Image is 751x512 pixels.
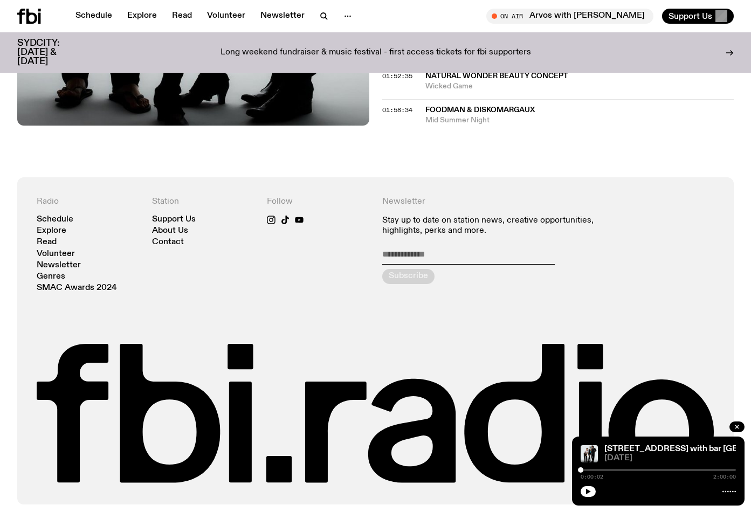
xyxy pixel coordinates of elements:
a: Read [166,9,198,24]
a: Explore [121,9,163,24]
h4: Follow [267,197,369,207]
a: SMAC Awards 2024 [37,284,117,292]
a: Schedule [69,9,119,24]
a: Volunteer [37,250,75,258]
span: 01:52:35 [382,72,412,80]
a: About Us [152,227,188,235]
span: natural wonder beauty concept [425,72,568,80]
h4: Newsletter [382,197,600,207]
span: 01:58:34 [382,106,412,114]
a: Newsletter [37,261,81,269]
a: Newsletter [254,9,311,24]
span: Wicked Game [425,81,734,92]
p: Stay up to date on station news, creative opportunities, highlights, perks and more. [382,216,600,236]
a: Read [37,238,57,246]
a: Support Us [152,216,196,224]
span: Mid Summer Night [425,115,734,126]
button: 01:52:35 [382,73,412,79]
span: 2:00:00 [713,474,736,480]
button: Subscribe [382,269,435,284]
a: Explore [37,227,66,235]
h3: SYDCITY: [DATE] & [DATE] [17,39,86,66]
a: Genres [37,273,65,281]
a: Contact [152,238,184,246]
p: Long weekend fundraiser & music festival - first access tickets for fbi supporters [221,48,531,58]
span: [DATE] [604,454,736,462]
span: 0:00:02 [581,474,603,480]
h4: Station [152,197,254,207]
button: Support Us [662,9,734,24]
a: Volunteer [201,9,252,24]
span: Foodman & Diskomargaux [425,106,535,114]
span: Support Us [669,11,712,21]
h4: Radio [37,197,139,207]
a: Schedule [37,216,73,224]
button: 01:58:34 [382,107,412,113]
button: On AirArvos with [PERSON_NAME] [486,9,653,24]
